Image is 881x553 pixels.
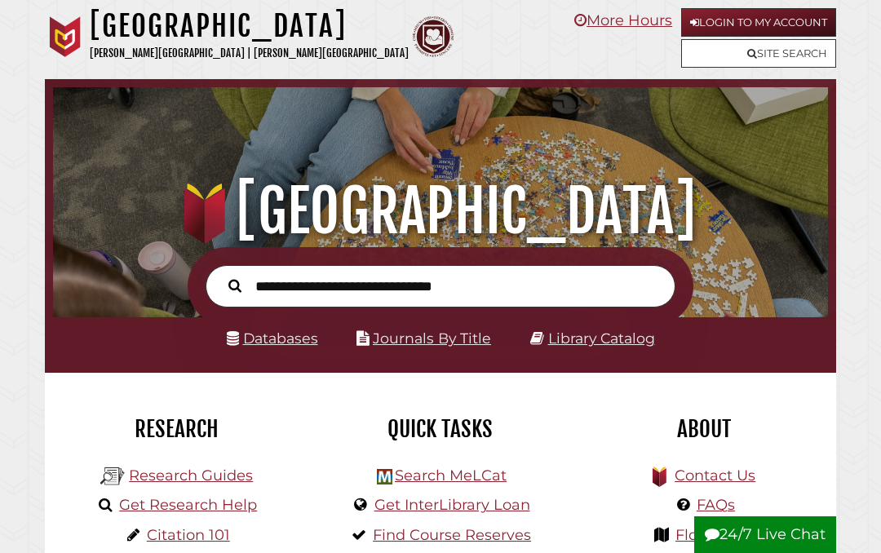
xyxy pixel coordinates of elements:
[227,330,318,347] a: Databases
[100,464,125,489] img: Hekman Library Logo
[129,467,253,484] a: Research Guides
[57,415,296,443] h2: Research
[321,415,560,443] h2: Quick Tasks
[675,526,756,544] a: Floor Maps
[373,526,531,544] a: Find Course Reserves
[681,39,836,68] a: Site Search
[585,415,824,443] h2: About
[574,11,672,29] a: More Hours
[66,175,815,247] h1: [GEOGRAPHIC_DATA]
[548,330,655,347] a: Library Catalog
[377,469,392,484] img: Hekman Library Logo
[675,467,755,484] a: Contact Us
[697,496,735,514] a: FAQs
[374,496,530,514] a: Get InterLibrary Loan
[90,44,409,63] p: [PERSON_NAME][GEOGRAPHIC_DATA] | [PERSON_NAME][GEOGRAPHIC_DATA]
[395,467,507,484] a: Search MeLCat
[681,8,836,37] a: Login to My Account
[45,16,86,57] img: Calvin University
[228,279,241,294] i: Search
[220,275,250,295] button: Search
[119,496,257,514] a: Get Research Help
[373,330,491,347] a: Journals By Title
[90,8,409,44] h1: [GEOGRAPHIC_DATA]
[413,16,454,57] img: Calvin Theological Seminary
[147,526,230,544] a: Citation 101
